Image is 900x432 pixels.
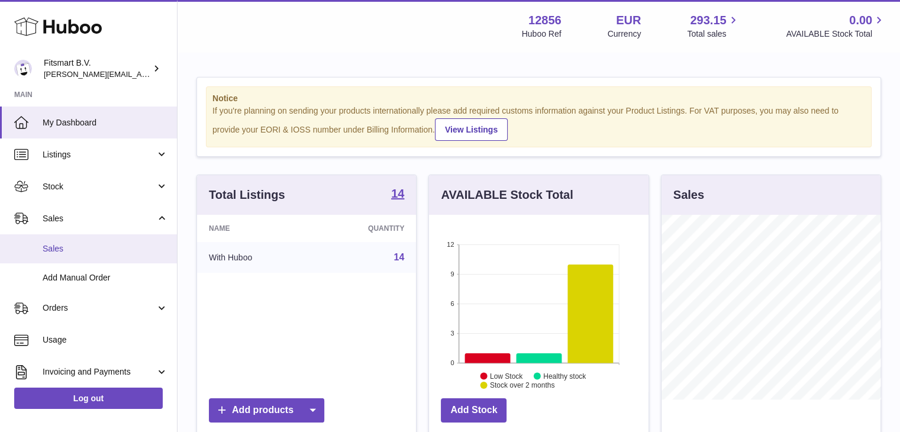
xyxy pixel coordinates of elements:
[391,188,404,199] strong: 14
[608,28,641,40] div: Currency
[451,270,454,278] text: 9
[490,381,554,389] text: Stock over 2 months
[312,215,416,242] th: Quantity
[43,181,156,192] span: Stock
[441,398,507,423] a: Add Stock
[687,12,740,40] a: 293.15 Total sales
[616,12,641,28] strong: EUR
[209,398,324,423] a: Add products
[43,149,156,160] span: Listings
[435,118,508,141] a: View Listings
[849,12,872,28] span: 0.00
[447,241,454,248] text: 12
[687,28,740,40] span: Total sales
[212,105,865,141] div: If you're planning on sending your products internationally please add required customs informati...
[44,69,237,79] span: [PERSON_NAME][EMAIL_ADDRESS][DOMAIN_NAME]
[451,359,454,366] text: 0
[14,60,32,78] img: jonathan@leaderoo.com
[44,57,150,80] div: Fitsmart B.V.
[522,28,562,40] div: Huboo Ref
[451,300,454,307] text: 6
[43,366,156,378] span: Invoicing and Payments
[209,187,285,203] h3: Total Listings
[543,372,586,380] text: Healthy stock
[43,272,168,283] span: Add Manual Order
[43,213,156,224] span: Sales
[528,12,562,28] strong: 12856
[197,242,312,273] td: With Huboo
[43,243,168,254] span: Sales
[43,302,156,314] span: Orders
[212,93,865,104] strong: Notice
[391,188,404,202] a: 14
[673,187,704,203] h3: Sales
[14,388,163,409] a: Log out
[786,12,886,40] a: 0.00 AVAILABLE Stock Total
[490,372,523,380] text: Low Stock
[43,334,168,346] span: Usage
[451,330,454,337] text: 3
[394,252,405,262] a: 14
[786,28,886,40] span: AVAILABLE Stock Total
[43,117,168,128] span: My Dashboard
[690,12,726,28] span: 293.15
[197,215,312,242] th: Name
[441,187,573,203] h3: AVAILABLE Stock Total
